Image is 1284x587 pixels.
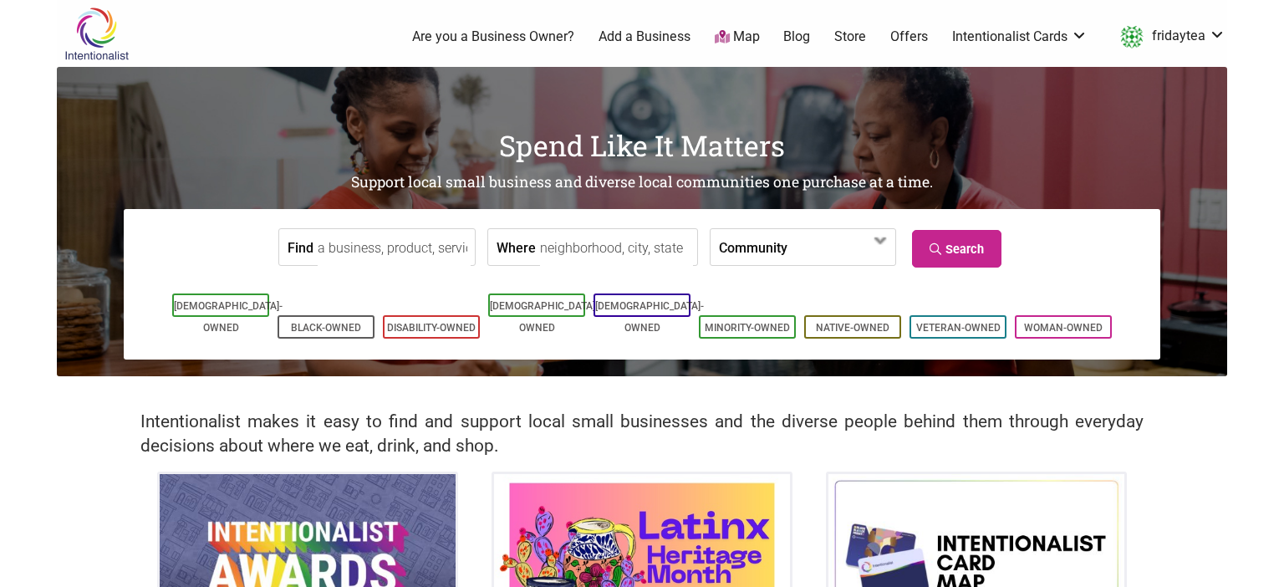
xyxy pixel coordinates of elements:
[140,410,1144,458] h2: Intentionalist makes it easy to find and support local small businesses and the diverse people be...
[890,28,928,46] a: Offers
[1024,322,1103,334] a: Woman-Owned
[412,28,574,46] a: Are you a Business Owner?
[387,322,476,334] a: Disability-Owned
[291,322,361,334] a: Black-Owned
[318,229,471,267] input: a business, product, service
[783,28,810,46] a: Blog
[57,7,136,61] img: Intentionalist
[288,229,313,265] label: Find
[1112,22,1225,52] a: fridaytea
[57,172,1227,193] h2: Support local small business and diverse local communities one purchase at a time.
[497,229,536,265] label: Where
[490,300,599,334] a: [DEMOGRAPHIC_DATA]-Owned
[912,230,1001,268] a: Search
[705,322,790,334] a: Minority-Owned
[174,300,283,334] a: [DEMOGRAPHIC_DATA]-Owned
[715,28,760,47] a: Map
[595,300,704,334] a: [DEMOGRAPHIC_DATA]-Owned
[834,28,866,46] a: Store
[57,125,1227,166] h1: Spend Like It Matters
[952,28,1088,46] a: Intentionalist Cards
[540,229,693,267] input: neighborhood, city, state
[916,322,1001,334] a: Veteran-Owned
[599,28,690,46] a: Add a Business
[816,322,889,334] a: Native-Owned
[719,229,787,265] label: Community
